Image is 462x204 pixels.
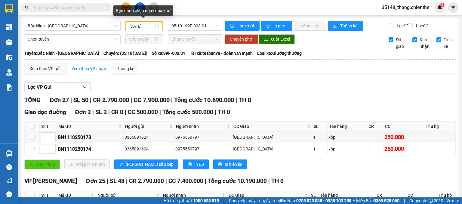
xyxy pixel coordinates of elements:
button: bar-chartThống kê [328,21,363,31]
span: TH 0 [218,109,230,116]
span: ⚪️ [353,199,355,202]
span: | [131,96,132,104]
img: logo-vxr [5,4,13,13]
button: caret-down [448,2,458,13]
span: Làm mới [237,23,255,29]
span: caret-down [451,5,456,10]
span: Trên xe [441,36,456,50]
th: CR [375,190,406,200]
td: BN1110250174 [57,143,124,155]
span: Lọc VP Gửi [28,83,51,91]
span: CR 2.790.000 [93,96,129,104]
img: warehouse-icon [6,150,12,157]
span: | [171,96,173,104]
img: warehouse-icon [6,69,12,76]
span: TH 0 [271,178,284,184]
button: downloadNhập kho nhận [64,159,110,169]
span: Người gửi [97,192,155,199]
span: question-circle [6,164,12,170]
span: Người nhận [176,123,226,130]
div: [GEOGRAPHIC_DATA] [233,146,311,152]
div: 0975550797 [175,146,231,152]
span: CC 500.000 [128,109,158,116]
th: Tên hàng [319,190,375,200]
button: printerIn biên lai [213,159,247,169]
button: sort-ascending[PERSON_NAME] sắp xếp [114,159,178,169]
span: Loại xe: Giường thường [257,50,302,57]
span: Đơn 2 [75,109,91,116]
div: 0975550797 [175,134,231,141]
div: Thống kê [117,65,134,72]
div: 250.000 [384,145,423,153]
div: 1 [313,134,326,141]
span: Kho nhận [417,36,432,50]
span: Hỗ trợ kỹ thuật: [164,197,219,204]
span: Chuyến: (05:10 [DATE]) [103,50,147,57]
th: SL [310,190,319,200]
th: Thu hộ [424,122,456,131]
button: uploadGiao hàng [24,159,60,169]
button: downloadXuất Excel [259,34,295,44]
div: 0365891624 [125,134,173,141]
span: Số xe: 99F-003.01 [152,50,185,57]
span: | [126,178,128,184]
span: | [268,178,270,184]
span: CR 0 [111,109,123,116]
sup: 1 [440,3,445,7]
th: CC [406,190,437,200]
button: Chuyển phơi [225,34,258,44]
span: | [92,109,94,116]
img: warehouse-icon [6,54,12,60]
span: Đã giao [393,36,408,50]
span: Người nhận [163,192,221,199]
span: TỔNG [24,96,41,104]
span: ĐC Giao [229,192,303,199]
th: Tên hàng [328,122,367,131]
div: Xem theo VP nhận [71,65,106,72]
th: STT [40,190,57,200]
span: | [223,197,224,204]
strong: 0708 023 035 - 0935 103 250 [296,198,351,203]
div: Bạn đang chọn ngày quá khứ [113,5,173,16]
span: printer [188,162,192,167]
span: 1 [441,3,443,7]
span: printer [266,24,271,29]
span: | [125,109,126,116]
th: CR [367,122,383,131]
button: aim [149,2,159,13]
div: 1 [313,146,326,152]
span: CC 7.900.000 [134,96,170,104]
span: 05:10 - 99F-003.01 [171,21,219,30]
b: Tuyến: Bắc Ninh - [GEOGRAPHIC_DATA] [24,51,99,56]
span: SL 48 [110,178,125,184]
span: sync [230,24,235,29]
span: In phơi [273,23,287,29]
span: | [236,96,237,104]
th: CC [383,122,424,131]
span: ĐC Giao [233,123,306,130]
button: plus [121,2,131,13]
span: CC 7.400.000 [168,178,203,184]
span: In DS [194,161,204,168]
img: icon-new-feature [437,5,442,10]
span: Mã GD [58,192,90,199]
span: Tổng cước 10.190.000 [208,178,267,184]
span: SL 50 [73,96,88,104]
span: | [165,178,167,184]
span: TH 0 [239,96,251,104]
span: | [108,109,110,116]
span: Đơn 27 [50,96,69,104]
div: BN1110250173 [58,134,122,141]
button: syncLàm mới [225,21,260,31]
span: | [107,178,108,184]
span: | [159,109,161,116]
span: download [264,37,268,42]
span: Miền Bắc [356,197,399,204]
span: Chọn chuyến [171,35,219,44]
span: [PERSON_NAME] sắp xếp [126,161,174,168]
span: Chọn tuyến [28,35,117,44]
button: file-add [135,2,145,13]
div: Xem theo VP gửi [29,65,60,72]
span: SL 2 [95,109,107,116]
span: | [205,178,206,184]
